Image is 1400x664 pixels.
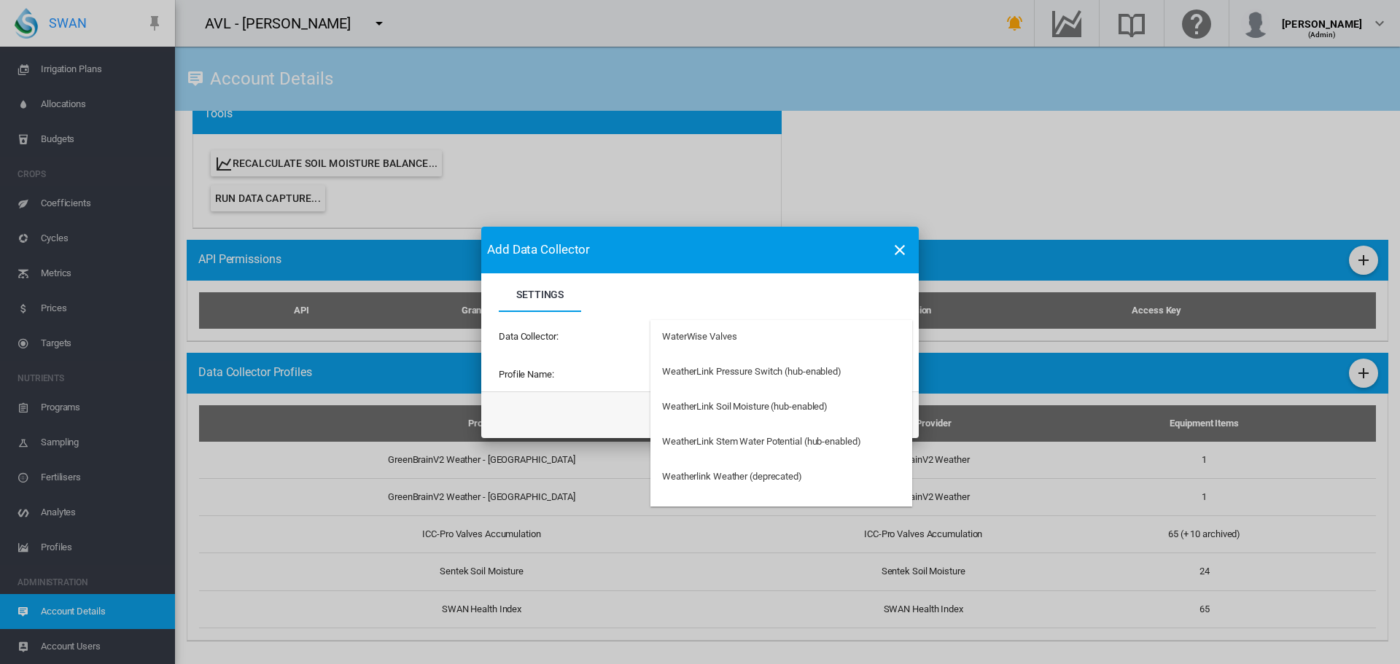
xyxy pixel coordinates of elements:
div: WaterWise Valves [662,330,736,343]
div: WeatherLink Pressure Switch (hub-enabled) [662,365,841,378]
div: WeatherLink Soil Moisture (hub-enabled) [662,400,828,413]
div: WeatherLink Stem Water Potential (hub-enabled) [662,435,860,448]
div: WeatherMation Weather [662,505,761,518]
div: Weatherlink Weather (deprecated) [662,470,802,483]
